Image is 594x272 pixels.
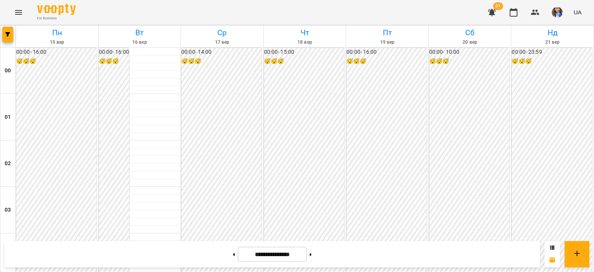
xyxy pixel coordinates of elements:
[182,39,262,46] h6: 17 вер
[5,206,11,214] h6: 03
[346,48,427,56] h6: 00:00 - 16:00
[512,48,592,56] h6: 00:00 - 23:59
[99,57,129,66] h6: 😴😴😴
[429,57,510,66] h6: 😴😴😴
[552,7,563,18] img: 727e98639bf378bfedd43b4b44319584.jpeg
[182,27,262,39] h6: Ср
[37,16,76,21] span: For Business
[5,159,11,168] h6: 02
[17,39,97,46] h6: 15 вер
[99,48,129,56] h6: 00:00 - 16:00
[265,27,345,39] h6: Чт
[9,3,28,22] button: Menu
[265,39,345,46] h6: 18 вер
[264,57,345,66] h6: 😴😴😴
[430,39,510,46] h6: 20 вер
[16,48,97,56] h6: 00:00 - 16:00
[430,27,510,39] h6: Сб
[100,39,180,46] h6: 16 вер
[512,57,592,66] h6: 😴😴😴
[493,2,503,10] span: 31
[17,27,97,39] h6: Пн
[570,5,585,19] button: UA
[181,57,262,66] h6: 😴😴😴
[37,4,76,15] img: Voopty Logo
[264,48,345,56] h6: 00:00 - 15:00
[574,8,582,16] span: UA
[347,39,427,46] h6: 19 вер
[346,57,427,66] h6: 😴😴😴
[5,67,11,75] h6: 00
[512,27,592,39] h6: Нд
[100,27,180,39] h6: Вт
[347,27,427,39] h6: Пт
[181,48,262,56] h6: 00:00 - 14:00
[429,48,510,56] h6: 00:00 - 10:00
[16,57,97,66] h6: 😴😴😴
[5,113,11,121] h6: 01
[512,39,592,46] h6: 21 вер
